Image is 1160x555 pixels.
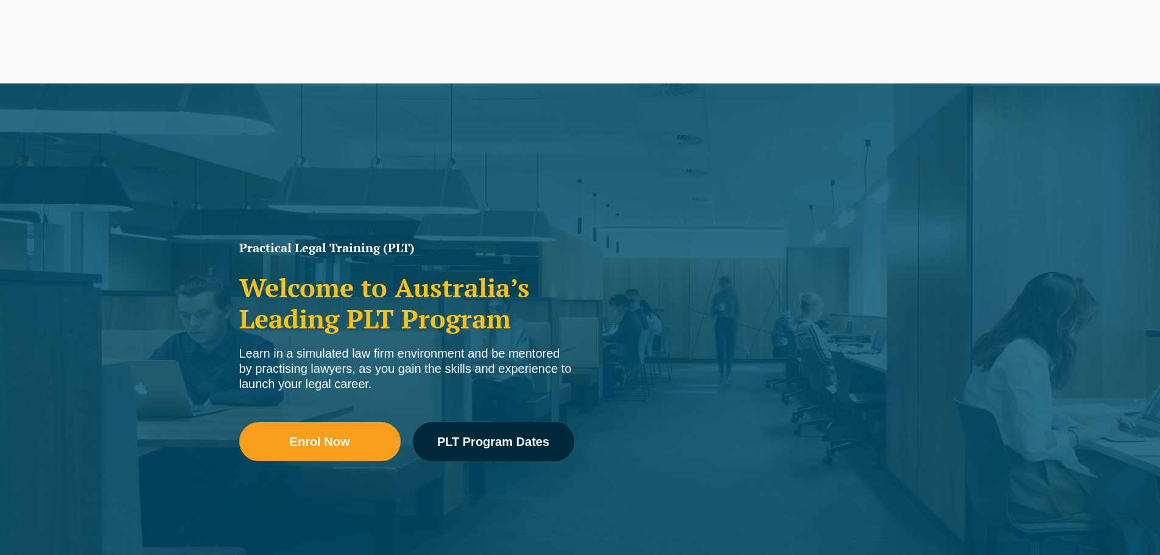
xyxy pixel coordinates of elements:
a: Enrol Now [239,422,401,461]
a: PLT Program Dates [413,422,574,461]
span: Enrol Now [290,436,350,448]
h1: Practical Legal Training (PLT) [239,242,574,254]
h2: Welcome to Australia’s Leading PLT Program [239,272,574,334]
span: PLT Program Dates [437,436,549,448]
div: Learn in a simulated law firm environment and be mentored by practising lawyers, as you gain the ... [239,346,574,392]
